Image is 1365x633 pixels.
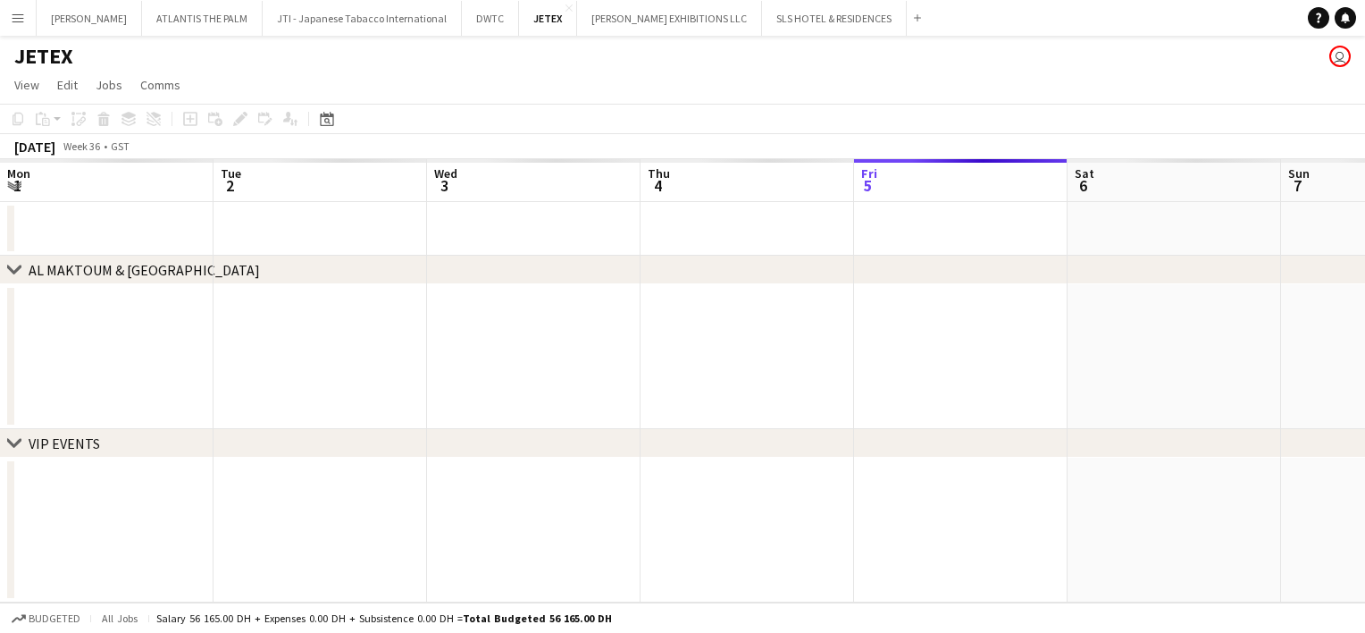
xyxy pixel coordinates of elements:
[14,43,73,70] h1: JETEX
[14,77,39,93] span: View
[762,1,907,36] button: SLS HOTEL & RESIDENCES
[462,1,519,36] button: DWTC
[96,77,122,93] span: Jobs
[218,175,241,196] span: 2
[9,609,83,629] button: Budgeted
[648,165,670,181] span: Thu
[133,73,188,97] a: Comms
[861,165,877,181] span: Fri
[858,175,877,196] span: 5
[645,175,670,196] span: 4
[434,165,457,181] span: Wed
[14,138,55,156] div: [DATE]
[4,175,30,196] span: 1
[140,77,180,93] span: Comms
[519,1,577,36] button: JETEX
[156,612,612,625] div: Salary 56 165.00 DH + Expenses 0.00 DH + Subsistence 0.00 DH =
[7,165,30,181] span: Mon
[463,612,612,625] span: Total Budgeted 56 165.00 DH
[59,139,104,153] span: Week 36
[1072,175,1094,196] span: 6
[142,1,263,36] button: ATLANTIS THE PALM
[29,612,80,625] span: Budgeted
[50,73,85,97] a: Edit
[1288,165,1310,181] span: Sun
[98,612,141,625] span: All jobs
[57,77,78,93] span: Edit
[88,73,130,97] a: Jobs
[431,175,457,196] span: 3
[1285,175,1310,196] span: 7
[29,261,260,279] div: AL MAKTOUM & [GEOGRAPHIC_DATA]
[111,139,130,153] div: GST
[1075,165,1094,181] span: Sat
[1329,46,1351,67] app-user-avatar: Kerem Sungur
[221,165,241,181] span: Tue
[29,435,100,452] div: VIP EVENTS
[263,1,462,36] button: JTI - Japanese Tabacco International
[7,73,46,97] a: View
[37,1,142,36] button: [PERSON_NAME]
[577,1,762,36] button: [PERSON_NAME] EXHIBITIONS LLC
